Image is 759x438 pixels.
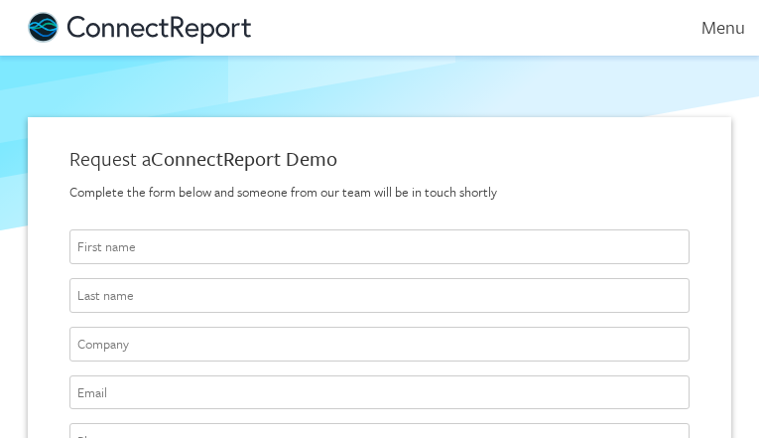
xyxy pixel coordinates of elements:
[69,327,690,362] input: Company
[69,278,690,313] input: Last name
[69,229,690,264] input: First name
[675,16,745,39] div: Menu
[69,183,690,202] div: Complete the form below and someone from our team will be in touch shortly
[151,144,337,173] span: ConnectReport Demo
[69,145,690,173] div: Request a
[69,375,690,410] input: Email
